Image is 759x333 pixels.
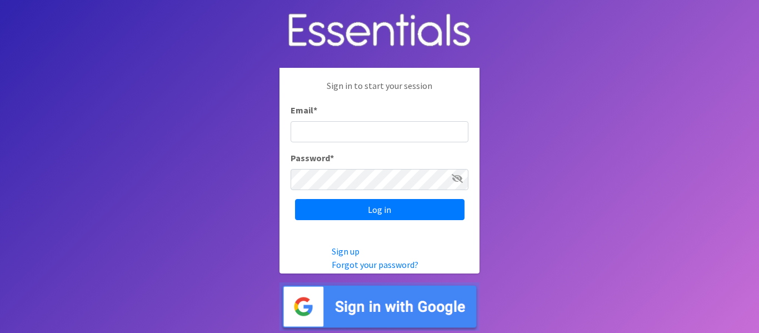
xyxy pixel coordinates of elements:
p: Sign in to start your session [291,79,468,103]
abbr: required [313,105,317,116]
a: Sign up [332,246,359,257]
a: Forgot your password? [332,259,418,270]
abbr: required [330,152,334,163]
input: Log in [295,199,465,220]
img: Sign in with Google [279,282,480,331]
label: Password [291,151,334,165]
label: Email [291,103,317,117]
img: Human Essentials [279,2,480,59]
